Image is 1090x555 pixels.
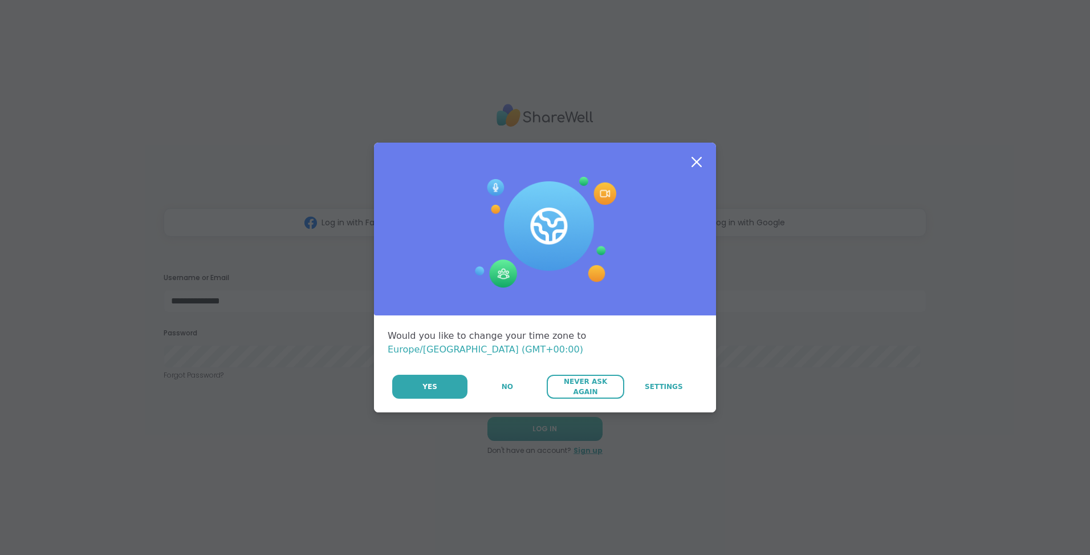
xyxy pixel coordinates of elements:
[392,375,467,399] button: Yes
[388,329,702,357] div: Would you like to change your time zone to
[547,375,624,399] button: Never Ask Again
[422,382,437,392] span: Yes
[474,177,616,289] img: Session Experience
[388,344,583,355] span: Europe/[GEOGRAPHIC_DATA] (GMT+00:00)
[625,375,702,399] a: Settings
[552,376,618,397] span: Never Ask Again
[502,382,513,392] span: No
[469,375,546,399] button: No
[645,382,683,392] span: Settings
